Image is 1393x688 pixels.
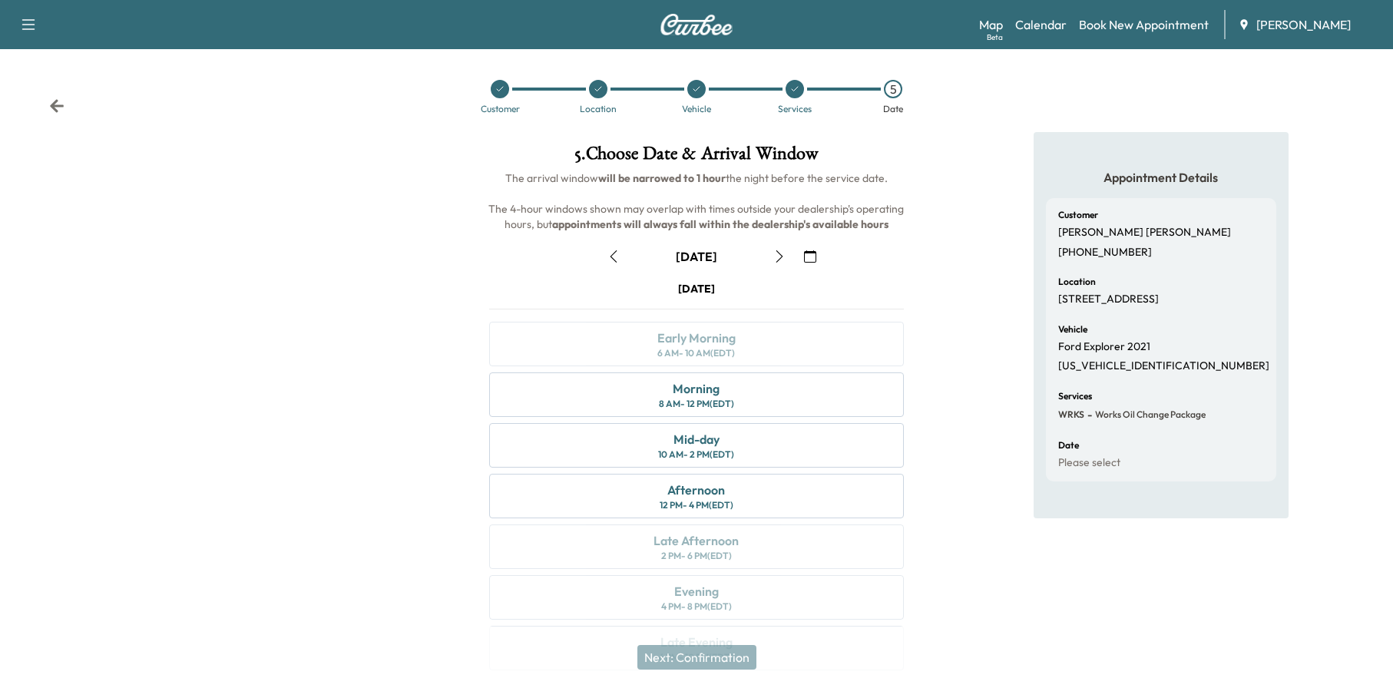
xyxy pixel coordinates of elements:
[1015,15,1067,34] a: Calendar
[1058,293,1159,306] p: [STREET_ADDRESS]
[1046,169,1276,186] h5: Appointment Details
[884,80,902,98] div: 5
[659,398,734,410] div: 8 AM - 12 PM (EDT)
[1058,246,1152,260] p: [PHONE_NUMBER]
[481,104,520,114] div: Customer
[1058,277,1096,286] h6: Location
[979,15,1003,34] a: MapBeta
[660,14,733,35] img: Curbee Logo
[682,104,711,114] div: Vehicle
[49,98,65,114] div: Back
[598,171,726,185] b: will be narrowed to 1 hour
[1058,408,1084,421] span: WRKS
[1058,456,1120,470] p: Please select
[883,104,903,114] div: Date
[1079,15,1209,34] a: Book New Appointment
[673,430,720,448] div: Mid-day
[1058,340,1150,354] p: Ford Explorer 2021
[1256,15,1351,34] span: [PERSON_NAME]
[676,248,717,265] div: [DATE]
[1058,226,1231,240] p: [PERSON_NAME] [PERSON_NAME]
[477,144,917,170] h1: 5 . Choose Date & Arrival Window
[1058,325,1087,334] h6: Vehicle
[660,499,733,511] div: 12 PM - 4 PM (EDT)
[678,281,715,296] div: [DATE]
[1058,359,1269,373] p: [US_VEHICLE_IDENTIFICATION_NUMBER]
[488,171,906,231] span: The arrival window the night before the service date. The 4-hour windows shown may overlap with t...
[667,481,725,499] div: Afternoon
[658,448,734,461] div: 10 AM - 2 PM (EDT)
[580,104,617,114] div: Location
[1092,408,1206,421] span: Works Oil Change Package
[778,104,812,114] div: Services
[1058,441,1079,450] h6: Date
[552,217,888,231] b: appointments will always fall within the dealership's available hours
[1084,407,1092,422] span: -
[673,379,720,398] div: Morning
[1058,392,1092,401] h6: Services
[1058,210,1098,220] h6: Customer
[987,31,1003,43] div: Beta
